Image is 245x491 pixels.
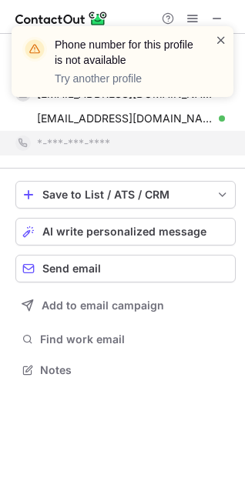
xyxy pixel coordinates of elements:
[42,299,164,312] span: Add to email campaign
[22,37,47,62] img: warning
[42,189,209,201] div: Save to List / ATS / CRM
[42,225,206,238] span: AI write personalized message
[15,329,236,350] button: Find work email
[55,71,196,86] p: Try another profile
[15,181,236,209] button: save-profile-one-click
[15,292,236,319] button: Add to email campaign
[15,9,108,28] img: ContactOut v5.3.10
[42,262,101,275] span: Send email
[55,37,196,68] header: Phone number for this profile is not available
[15,218,236,245] button: AI write personalized message
[15,255,236,282] button: Send email
[40,332,230,346] span: Find work email
[15,359,236,381] button: Notes
[40,363,230,377] span: Notes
